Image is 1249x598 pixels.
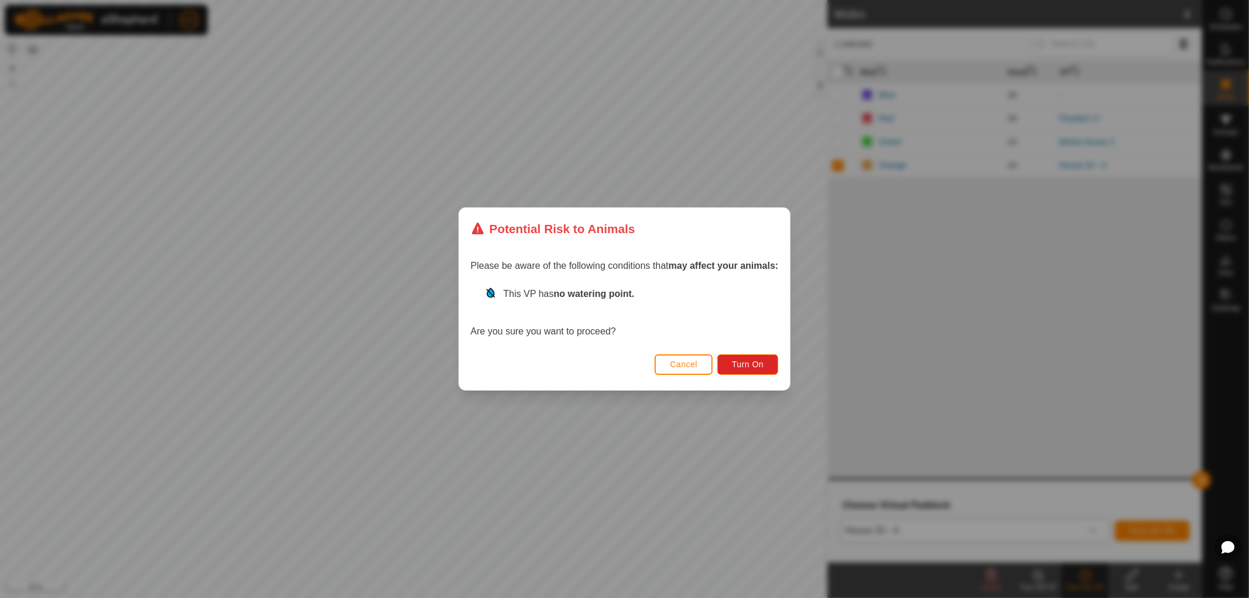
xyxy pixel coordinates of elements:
[504,289,635,299] span: This VP has
[655,354,713,375] button: Cancel
[471,287,779,339] div: Are you sure you want to proceed?
[717,354,778,375] button: Turn On
[471,220,635,238] div: Potential Risk to Animals
[669,261,779,271] strong: may affect your animals:
[554,289,635,299] strong: no watering point.
[670,360,697,369] span: Cancel
[732,360,764,369] span: Turn On
[471,261,779,271] span: Please be aware of the following conditions that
